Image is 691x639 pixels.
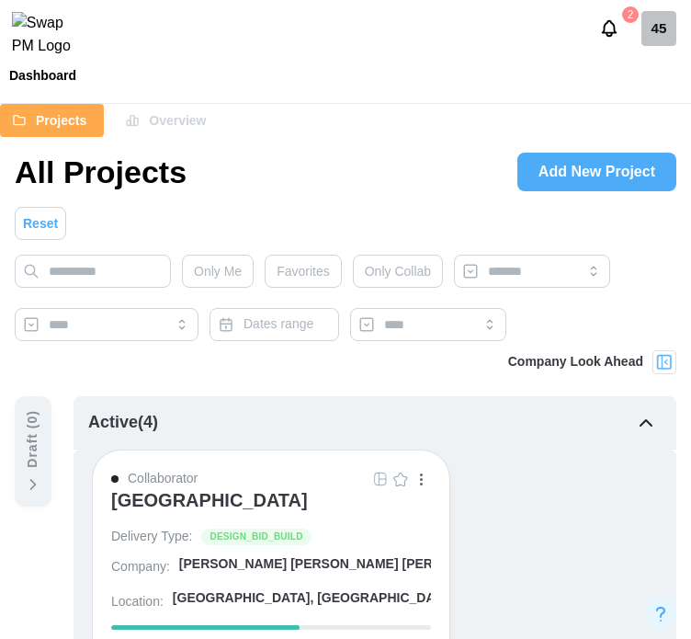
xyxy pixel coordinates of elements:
[210,530,302,544] span: DESIGN_BID_BUILD
[622,6,639,23] div: 2
[149,105,206,136] span: Overview
[365,256,431,287] span: Only Collab
[538,154,655,190] span: Add New Project
[36,105,86,136] span: Projects
[210,308,339,341] button: Dates range
[179,555,431,580] a: [PERSON_NAME] [PERSON_NAME] [PERSON_NAME] A...
[391,469,411,489] button: Empty Star
[641,11,676,46] a: 45
[244,316,313,331] span: Dates range
[517,153,676,191] a: Add New Project
[9,69,76,82] div: Dashboard
[179,555,533,574] div: [PERSON_NAME] [PERSON_NAME] [PERSON_NAME] A...
[113,104,223,137] button: Overview
[111,558,170,576] div: Company:
[373,472,388,486] img: Grid Icon
[353,255,443,288] button: Only Collab
[111,528,192,546] div: Delivery Type:
[111,593,164,611] div: Location:
[111,489,431,528] a: [GEOGRAPHIC_DATA]
[508,352,643,372] div: Company Look Ahead
[88,410,158,436] div: Active ( 4 )
[128,469,198,489] div: Collaborator
[393,472,408,486] img: Empty Star
[15,207,66,240] button: Reset
[265,255,342,288] button: Favorites
[12,12,86,58] img: Swap PM Logo
[173,589,455,608] div: [GEOGRAPHIC_DATA], [GEOGRAPHIC_DATA]
[655,353,674,371] img: Project Look Ahead Button
[15,152,187,192] h1: All Projects
[594,13,625,44] button: Notifications
[182,255,254,288] button: Only Me
[370,469,391,489] button: Grid Icon
[277,256,330,287] span: Favorites
[23,208,58,239] span: Reset
[23,410,43,468] div: Draft ( 0 )
[111,489,308,511] div: [GEOGRAPHIC_DATA]
[194,256,242,287] span: Only Me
